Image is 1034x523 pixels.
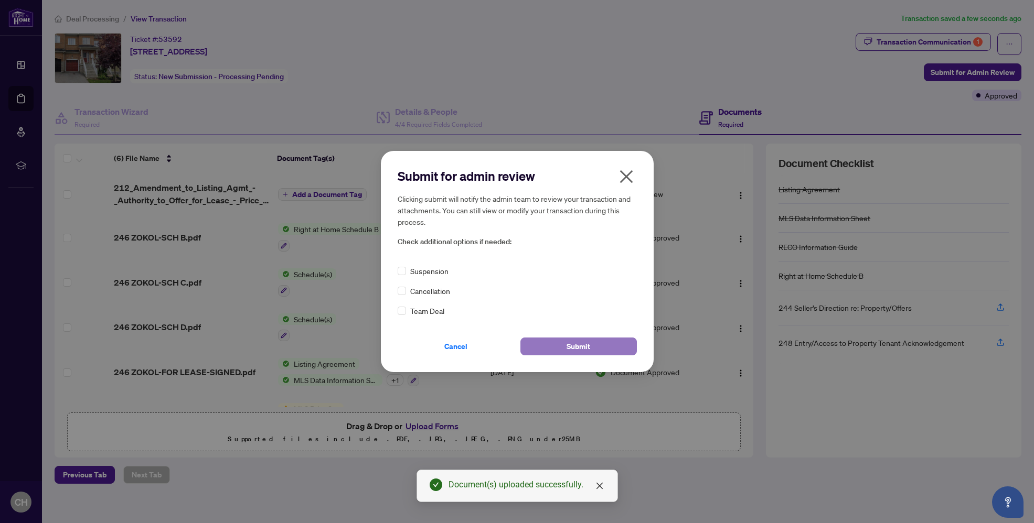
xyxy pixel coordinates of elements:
[398,236,637,248] span: Check additional options if needed:
[444,338,467,355] span: Cancel
[567,338,590,355] span: Submit
[398,337,514,355] button: Cancel
[410,285,450,297] span: Cancellation
[618,168,635,185] span: close
[449,478,605,491] div: Document(s) uploaded successfully.
[398,193,637,227] h5: Clicking submit will notify the admin team to review your transaction and attachments. You can st...
[410,305,444,317] span: Team Deal
[398,168,637,184] h2: Submit for admin review
[520,337,637,355] button: Submit
[595,482,604,490] span: close
[410,265,449,277] span: Suspension
[992,486,1024,518] button: Open asap
[430,478,442,491] span: check-circle
[594,480,605,492] a: Close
